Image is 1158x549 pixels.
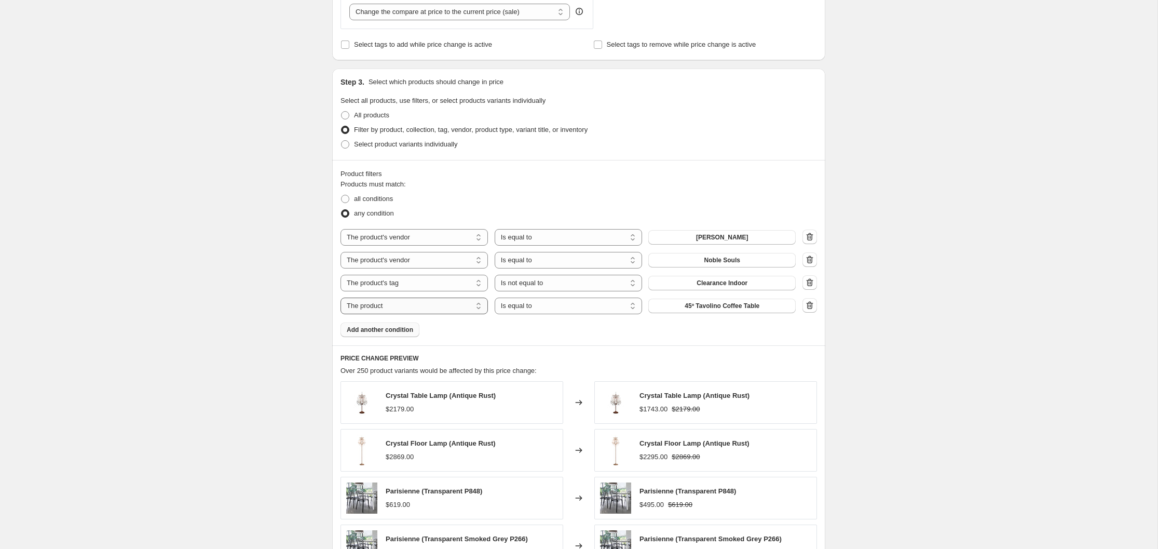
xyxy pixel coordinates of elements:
span: 45º Tavolino Coffee Table [685,302,759,310]
span: All products [354,111,389,119]
span: Filter by product, collection, tag, vendor, product type, variant title, or inventory [354,126,588,133]
button: 45º Tavolino Coffee Table [648,299,796,313]
span: Crystal Table Lamp (Antique Rust) [639,392,750,399]
span: Clearance Indoor [697,279,747,287]
h2: Step 3. [340,77,364,87]
span: Products must match: [340,180,406,188]
span: Crystal Floor Lamp (Antique Rust) [386,439,496,447]
span: Parisienne (Transparent Smoked Grey P266) [639,535,782,543]
img: crystal-floor-lamp-timothyoulton-3_80x.jpg [600,435,631,466]
span: Over 250 product variants would be affected by this price change: [340,367,537,374]
button: [PERSON_NAME] [648,230,796,245]
button: Add another condition [340,323,419,337]
h6: PRICE CHANGE PREVIEW [340,354,817,363]
div: $619.00 [386,500,410,510]
div: $2179.00 [386,404,414,414]
img: Parisienne_Chair_Calligaris_DawsonAndCo2_80x.jpg [600,483,631,514]
img: Crystal-tablelamp-timothyoulton2_80x.jpg [346,387,377,418]
span: Add another condition [347,326,413,334]
span: Parisienne (Transparent Smoked Grey P266) [386,535,528,543]
span: Parisienne (Transparent P848) [386,487,482,495]
div: Product filters [340,169,817,179]
span: all conditions [354,195,393,203]
span: Select all products, use filters, or select products variants individually [340,97,546,104]
strike: $2179.00 [672,404,700,414]
strike: $619.00 [668,500,692,510]
span: Noble Souls [704,256,740,264]
span: Crystal Floor Lamp (Antique Rust) [639,439,750,447]
span: Select product variants individually [354,140,457,148]
div: help [574,6,584,17]
span: any condition [354,209,394,217]
span: Select tags to remove while price change is active [607,41,756,48]
div: $1743.00 [639,404,667,414]
span: Parisienne (Transparent P848) [639,487,736,495]
div: $495.00 [639,500,664,510]
span: Crystal Table Lamp (Antique Rust) [386,392,496,399]
button: Noble Souls [648,253,796,267]
div: $2295.00 [639,452,667,462]
button: Clearance Indoor [648,276,796,290]
p: Select which products should change in price [369,77,503,87]
img: Parisienne_Chair_Calligaris_DawsonAndCo2_80x.jpg [346,483,377,514]
span: [PERSON_NAME] [696,233,748,242]
span: Select tags to add while price change is active [354,41,492,48]
img: Crystal-tablelamp-timothyoulton2_80x.jpg [600,387,631,418]
div: $2869.00 [386,452,414,462]
strike: $2869.00 [672,452,700,462]
img: crystal-floor-lamp-timothyoulton-3_80x.jpg [346,435,377,466]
